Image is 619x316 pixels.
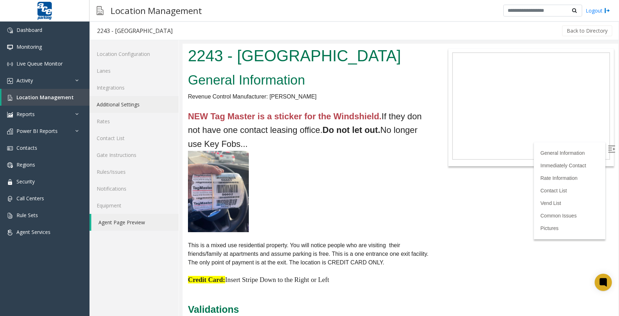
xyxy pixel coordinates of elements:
[586,7,610,14] a: Logout
[358,119,404,125] a: Immediately Contact
[5,50,134,56] span: Revenue Control Manufacturer: [PERSON_NAME]
[7,28,13,33] img: 'icon'
[7,61,13,67] img: 'icon'
[16,195,44,202] span: Call Centers
[358,144,385,150] a: Contact List
[7,78,13,84] img: 'icon'
[358,157,379,162] a: Vend List
[90,163,179,180] a: Rules/Issues
[90,79,179,96] a: Integrations
[43,232,147,240] span: Insert Stripe Down to the Right or Left
[7,44,13,50] img: 'icon'
[7,213,13,219] img: 'icon'
[90,130,179,147] a: Contact List
[5,1,249,23] h1: 2243 - [GEOGRAPHIC_DATA]
[91,214,179,231] a: Agent Page Preview
[5,68,199,77] strong: NEW Tag Master is a sticker for the Windshield.
[16,144,37,151] span: Contacts
[425,102,432,109] img: Open/Close Sidebar Menu
[358,106,402,112] a: General Information
[107,2,205,19] h3: Location Management
[90,46,179,62] a: Location Configuration
[16,60,63,67] span: Live Queue Monitor
[7,145,13,151] img: 'icon'
[5,232,43,240] span: Credit Card:
[358,182,376,187] a: Pictures
[562,25,612,36] button: Back to Directory
[16,27,42,33] span: Dashboard
[7,95,13,101] img: 'icon'
[358,169,394,175] a: Common Issues
[90,113,179,130] a: Rates
[5,260,57,271] b: Validations
[16,94,74,101] span: Location Management
[16,43,42,50] span: Monitoring
[5,197,249,223] div: This is a mixed use residential property. You will notice people who are visiting their friends/f...
[7,179,13,185] img: 'icon'
[16,212,38,219] span: Rule Sets
[16,111,35,118] span: Reports
[16,229,50,235] span: Agent Services
[7,162,13,168] img: 'icon'
[7,196,13,202] img: 'icon'
[97,2,103,19] img: pageIcon
[90,96,179,113] a: Additional Settings
[5,68,239,105] span: If they don not have one contact leasing office. No longer use Key Fobs...
[90,180,179,197] a: Notifications
[140,81,198,91] b: Do not let out.
[90,147,179,163] a: Gate Instructions
[358,131,395,137] a: Rate Information
[16,128,58,134] span: Power BI Reports
[604,7,610,14] img: logout
[90,62,179,79] a: Lanes
[5,107,66,188] img: image
[1,89,90,106] a: Location Management
[5,27,249,46] h2: General Information
[16,161,35,168] span: Regions
[7,112,13,118] img: 'icon'
[90,197,179,214] a: Equipment
[97,26,173,35] div: 2243 - [GEOGRAPHIC_DATA]
[16,77,33,84] span: Activity
[7,230,13,235] img: 'icon'
[16,178,35,185] span: Security
[7,129,13,134] img: 'icon'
